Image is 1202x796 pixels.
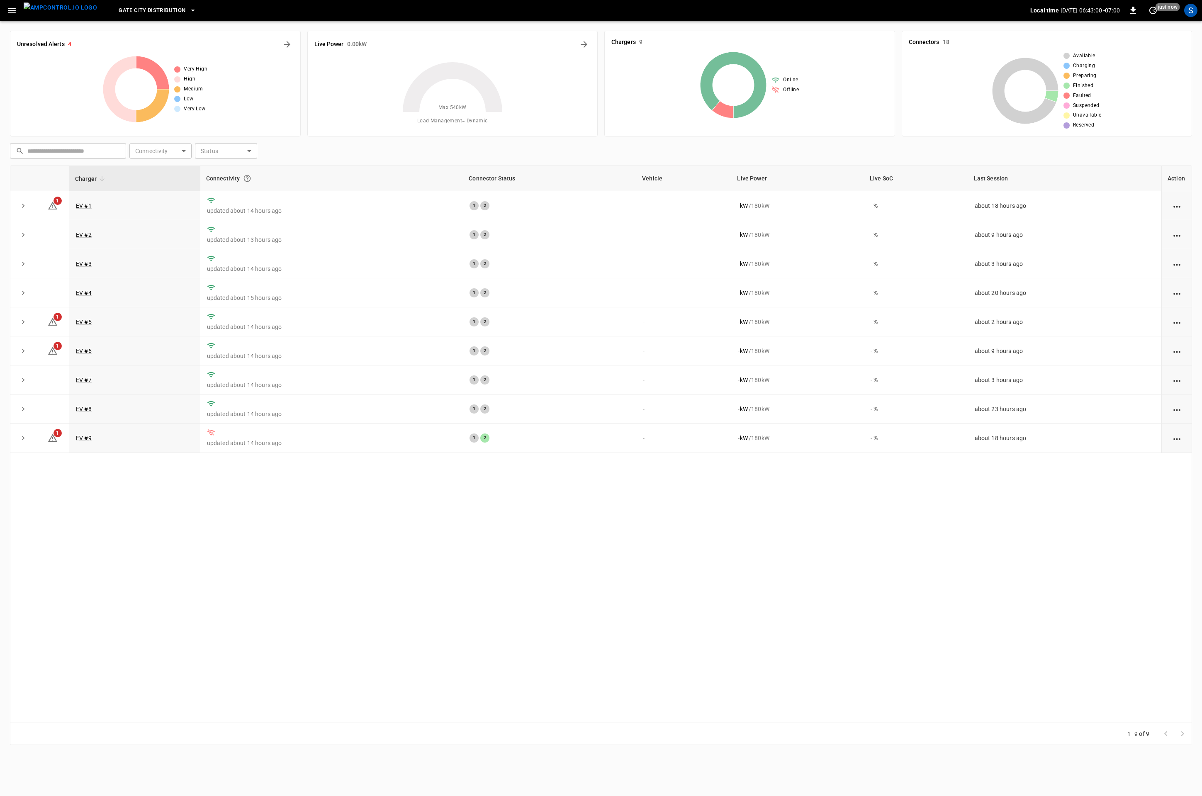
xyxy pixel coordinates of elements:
[119,6,185,15] span: Gate City Distribution
[54,429,62,437] span: 1
[470,259,479,268] div: 1
[738,405,857,413] div: / 180 kW
[636,307,731,336] td: -
[48,202,58,208] a: 1
[738,289,857,297] div: / 180 kW
[470,288,479,297] div: 1
[17,403,29,415] button: expand row
[438,104,467,112] span: Max. 540 kW
[470,230,479,239] div: 1
[968,220,1161,249] td: about 9 hours ago
[1184,4,1197,17] div: profile-icon
[207,294,457,302] p: updated about 15 hours ago
[968,166,1161,191] th: Last Session
[347,40,367,49] h6: 0.00 kW
[206,171,457,186] div: Connectivity
[1073,72,1097,80] span: Preparing
[968,278,1161,307] td: about 20 hours ago
[48,347,58,354] a: 1
[636,336,731,365] td: -
[864,278,968,307] td: - %
[738,260,747,268] p: - kW
[1073,92,1091,100] span: Faulted
[1073,102,1100,110] span: Suspended
[207,352,457,360] p: updated about 14 hours ago
[207,207,457,215] p: updated about 14 hours ago
[611,38,636,47] h6: Chargers
[480,404,489,414] div: 2
[75,174,107,184] span: Charger
[17,40,65,49] h6: Unresolved Alerts
[17,432,29,444] button: expand row
[738,231,857,239] div: / 180 kW
[636,424,731,453] td: -
[76,231,92,238] a: EV #2
[864,249,968,278] td: - %
[1172,202,1182,210] div: action cell options
[968,336,1161,365] td: about 9 hours ago
[738,376,747,384] p: - kW
[636,166,731,191] th: Vehicle
[314,40,344,49] h6: Live Power
[968,424,1161,453] td: about 18 hours ago
[207,381,457,389] p: updated about 14 hours ago
[1172,231,1182,239] div: action cell options
[1030,6,1059,15] p: Local time
[207,236,457,244] p: updated about 13 hours ago
[480,230,489,239] div: 2
[1073,62,1095,70] span: Charging
[783,86,799,94] span: Offline
[240,171,255,186] button: Connection between the charger and our software.
[738,260,857,268] div: / 180 kW
[968,394,1161,424] td: about 23 hours ago
[738,289,747,297] p: - kW
[480,288,489,297] div: 2
[17,229,29,241] button: expand row
[1172,376,1182,384] div: action cell options
[480,375,489,385] div: 2
[864,394,968,424] td: - %
[54,313,62,321] span: 1
[1073,82,1093,90] span: Finished
[17,374,29,386] button: expand row
[943,38,949,47] h6: 18
[17,287,29,299] button: expand row
[738,434,857,442] div: / 180 kW
[636,249,731,278] td: -
[184,75,195,83] span: High
[76,319,92,325] a: EV #5
[636,191,731,220] td: -
[76,202,92,209] a: EV #1
[207,323,457,331] p: updated about 14 hours ago
[1146,4,1160,17] button: set refresh interval
[184,65,207,73] span: Very High
[1156,3,1180,11] span: just now
[17,316,29,328] button: expand row
[738,318,857,326] div: / 180 kW
[24,2,97,13] img: ampcontrol.io logo
[463,166,636,191] th: Connector Status
[636,365,731,394] td: -
[1172,260,1182,268] div: action cell options
[480,433,489,443] div: 2
[207,439,457,447] p: updated about 14 hours ago
[738,202,747,210] p: - kW
[1073,52,1095,60] span: Available
[17,345,29,357] button: expand row
[738,347,747,355] p: - kW
[738,318,747,326] p: - kW
[17,258,29,270] button: expand row
[864,336,968,365] td: - %
[470,404,479,414] div: 1
[968,307,1161,336] td: about 2 hours ago
[864,220,968,249] td: - %
[76,290,92,296] a: EV #4
[1172,318,1182,326] div: action cell options
[738,434,747,442] p: - kW
[480,201,489,210] div: 2
[76,435,92,441] a: EV #9
[470,346,479,355] div: 1
[48,318,58,325] a: 1
[207,410,457,418] p: updated about 14 hours ago
[48,434,58,441] a: 1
